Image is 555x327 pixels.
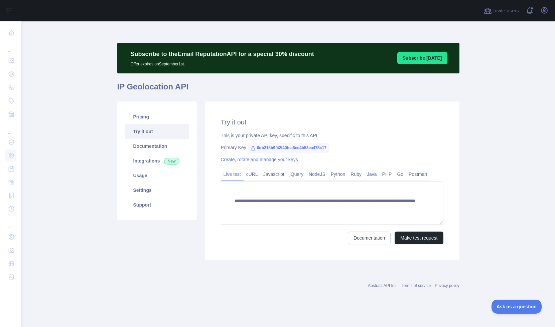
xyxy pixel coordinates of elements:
[368,283,398,288] a: Abstract API Inc.
[244,169,261,180] a: cURL
[117,81,459,97] h1: IP Geolocation API
[380,169,395,180] a: PHP
[164,158,179,165] span: New
[125,153,189,168] a: Integrations New
[394,169,406,180] a: Go
[306,169,328,180] a: NodeJS
[406,169,430,180] a: Postman
[492,300,542,314] iframe: Toggle Customer Support
[5,40,16,53] div: ...
[287,169,306,180] a: jQuery
[493,7,519,15] span: Invite users
[125,109,189,124] a: Pricing
[221,144,443,151] div: Primary Key:
[125,198,189,212] a: Support
[348,169,364,180] a: Ruby
[125,168,189,183] a: Usage
[221,169,244,180] a: Live test
[364,169,380,180] a: Java
[131,59,314,67] p: Offer expires on September 1st.
[348,232,391,244] a: Documentation
[328,169,348,180] a: Python
[131,49,314,59] p: Subscribe to the Email Reputation API for a special 30 % discount
[221,117,443,127] h2: Try it out
[5,121,16,135] div: ...
[125,139,189,153] a: Documentation
[397,52,447,64] button: Subscribe [DATE]
[402,283,431,288] a: Terms of service
[261,169,287,180] a: Javascript
[482,5,520,16] button: Invite users
[435,283,459,288] a: Privacy policy
[125,124,189,139] a: Try it out
[5,216,16,230] div: ...
[248,143,329,153] span: 0db218b9f42f40fea8ce4b53ea478c17
[395,232,443,244] button: Make test request
[221,157,298,162] a: Create, rotate and manage your keys
[125,183,189,198] a: Settings
[221,132,443,139] div: This is your private API key, specific to this API.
